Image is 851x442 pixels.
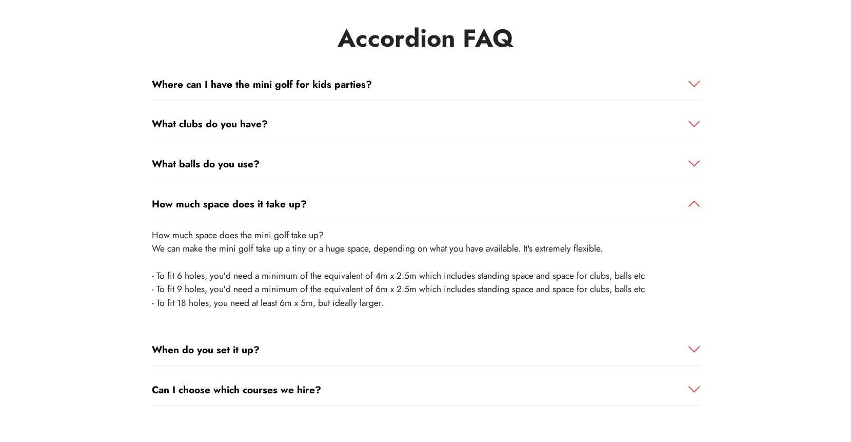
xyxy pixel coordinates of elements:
[152,228,700,310] p: How much space does the mini golf take up? We can make the mini golf take up a tiny or a huge spa...
[152,77,700,92] a: Where can I have the mini golf for kids parties?
[152,382,700,397] a: Can I choose which courses we hire?
[152,197,307,211] strong: How much space does it take up?
[152,382,321,397] strong: Can I choose which courses we hire?
[152,117,268,131] strong: What clubs do you have?
[152,197,700,212] a: How much space does it take up?
[338,21,513,56] strong: Accordion FAQ
[152,342,700,357] a: When do you set it up?
[152,77,372,91] strong: Where can I have the mini golf for kids parties?
[152,157,260,171] strong: What balls do you use?
[152,117,700,131] a: What clubs do you have?
[152,157,700,171] a: What balls do you use?
[152,342,260,357] strong: When do you set it up?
